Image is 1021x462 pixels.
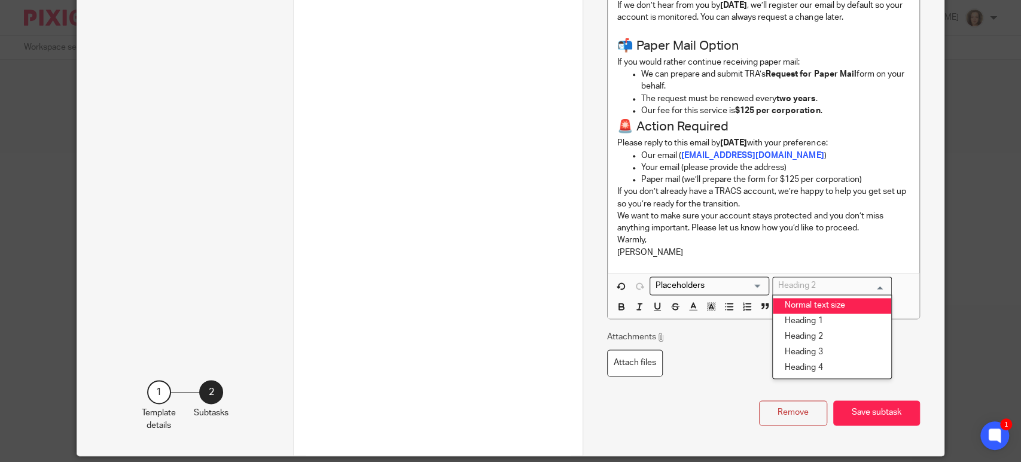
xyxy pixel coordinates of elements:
[617,210,910,235] p: We want to make sure your account stays protected and you don’t miss anything important. Please l...
[641,93,910,105] p: The request must be renewed every .
[607,349,663,376] label: Attach files
[194,407,228,419] p: Subtasks
[199,380,223,404] div: 2
[833,400,920,426] button: Save subtask
[147,380,171,404] div: 1
[617,186,910,210] p: If you don’t already have a TRACS account, we’re happy to help you get set up so you’re ready for...
[617,36,910,56] h2: 📬 Paper Mail Option
[772,276,892,295] div: Search for option
[142,407,176,431] p: Template details
[607,331,665,343] p: Attachments
[735,107,820,115] strong: $125 per corporation
[773,314,891,329] li: Heading 1
[650,276,769,295] div: Placeholders
[617,234,910,259] p: Warmly, [PERSON_NAME]
[641,150,910,162] p: Our email ( )
[773,360,891,376] li: Heading 4
[641,105,910,117] p: Our fee for this service is .
[641,174,910,186] p: Paper mail (we’ll prepare the form for $125 per corporation)
[681,151,824,160] a: [EMAIL_ADDRESS][DOMAIN_NAME]
[773,329,891,345] li: Heading 2
[766,70,856,78] strong: Request for Paper Mail
[651,279,762,292] input: Search for option
[1000,418,1012,430] div: 1
[650,276,769,295] div: Search for option
[720,1,747,10] strong: [DATE]
[641,162,910,174] p: Your email (please provide the address)
[720,139,747,147] strong: [DATE]
[776,95,815,103] strong: two years
[617,56,910,68] p: If you would rather continue receiving paper mail:
[617,117,910,137] h2: 🚨 Action Required
[773,345,891,360] li: Heading 3
[641,68,910,93] p: We can prepare and submit TRA’s form on your behalf.
[774,279,885,292] input: Search for option
[617,137,910,149] p: Please reply to this email by with your preference:
[772,276,892,295] div: Text styles
[759,400,827,426] button: Remove
[773,298,891,314] li: Normal text size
